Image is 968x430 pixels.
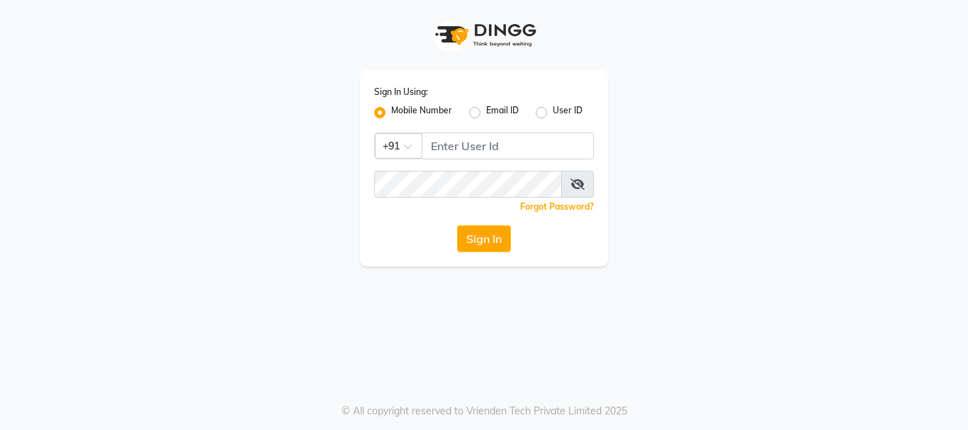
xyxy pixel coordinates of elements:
[427,14,541,56] img: logo1.svg
[457,225,511,252] button: Sign In
[553,104,583,121] label: User ID
[520,201,594,212] a: Forgot Password?
[374,86,428,98] label: Sign In Using:
[391,104,452,121] label: Mobile Number
[374,171,562,198] input: Username
[422,132,594,159] input: Username
[486,104,519,121] label: Email ID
